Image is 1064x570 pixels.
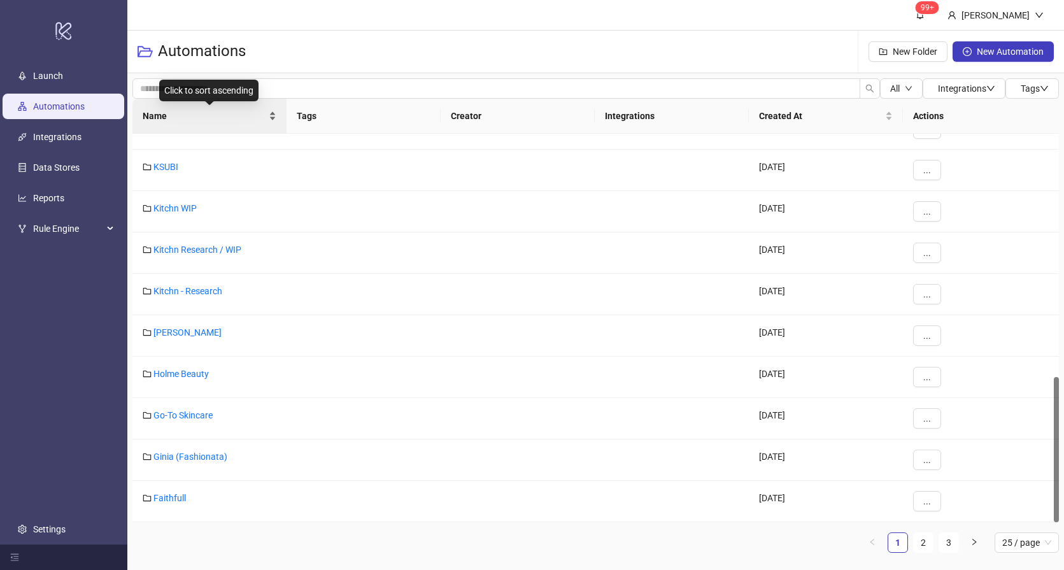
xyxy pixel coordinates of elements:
span: down [905,85,912,92]
button: ... [913,325,941,346]
li: 3 [939,532,959,553]
span: Rule Engine [33,216,103,241]
span: ... [923,331,931,341]
button: Tagsdown [1005,78,1059,99]
span: folder [143,452,152,461]
div: [DATE] [749,150,903,191]
button: ... [913,243,941,263]
a: Integrations [33,132,82,142]
a: Settings [33,524,66,534]
a: Reports [33,193,64,203]
sup: 1697 [916,1,939,14]
div: [DATE] [749,398,903,439]
span: search [865,84,874,93]
th: Integrations [595,99,749,134]
button: ... [913,408,941,429]
span: Name [143,109,266,123]
span: Created At [759,109,883,123]
div: [DATE] [749,315,903,357]
a: Kitchn Research / WIP [153,245,241,255]
span: 25 / page [1002,533,1051,552]
span: menu-fold [10,553,19,562]
li: Previous Page [862,532,883,553]
span: folder [143,245,152,254]
button: left [862,532,883,553]
li: Next Page [964,532,984,553]
button: ... [913,367,941,387]
div: [DATE] [749,191,903,232]
a: 2 [914,533,933,552]
button: ... [913,160,941,180]
div: [PERSON_NAME] [956,8,1035,22]
span: ... [923,455,931,465]
button: right [964,532,984,553]
span: plus-circle [963,47,972,56]
div: [DATE] [749,439,903,481]
th: Creator [441,99,595,134]
a: Holme Beauty [153,369,209,379]
span: ... [923,248,931,258]
span: folder-open [138,44,153,59]
button: ... [913,284,941,304]
span: folder [143,369,152,378]
th: Name [132,99,287,134]
span: New Folder [893,46,937,57]
span: user [947,11,956,20]
a: Launch [33,71,63,81]
a: Kitchn - Research [153,286,222,296]
h3: Automations [158,41,246,62]
a: Faithfull [153,493,186,503]
span: folder [143,411,152,420]
div: [DATE] [749,357,903,398]
a: Kitchn WIP [153,203,197,213]
span: ... [923,496,931,506]
span: fork [18,224,27,233]
a: 1 [888,533,907,552]
th: Actions [903,99,1059,134]
div: [DATE] [749,274,903,315]
span: ... [923,289,931,299]
span: Tags [1021,83,1049,94]
div: Click to sort ascending [159,80,259,101]
span: down [986,84,995,93]
span: folder [143,494,152,502]
a: KSUBI [153,162,178,172]
li: 2 [913,532,933,553]
span: ... [923,165,931,175]
span: bell [916,10,925,19]
span: right [970,538,978,546]
span: folder [143,287,152,296]
span: folder-add [879,47,888,56]
th: Created At [749,99,903,134]
span: folder [143,328,152,337]
button: Integrationsdown [923,78,1005,99]
span: down [1040,84,1049,93]
span: left [869,538,876,546]
span: down [1035,11,1044,20]
button: Alldown [880,78,923,99]
div: Page Size [995,532,1059,553]
a: Go-To Skincare [153,410,213,420]
th: Tags [287,99,441,134]
a: [PERSON_NAME] [153,327,222,338]
span: folder [143,204,152,213]
span: folder [143,162,152,171]
a: Data Stores [33,162,80,173]
div: [DATE] [749,232,903,274]
button: New Folder [869,41,947,62]
button: ... [913,201,941,222]
span: ... [923,413,931,424]
a: Ginia (Fashionata) [153,452,227,462]
span: New Automation [977,46,1044,57]
span: All [890,83,900,94]
button: ... [913,491,941,511]
li: 1 [888,532,908,553]
a: Automations [33,101,85,111]
span: Integrations [938,83,995,94]
div: [DATE] [749,481,903,522]
a: 3 [939,533,958,552]
button: ... [913,450,941,470]
button: New Automation [953,41,1054,62]
span: ... [923,206,931,217]
span: ... [923,372,931,382]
